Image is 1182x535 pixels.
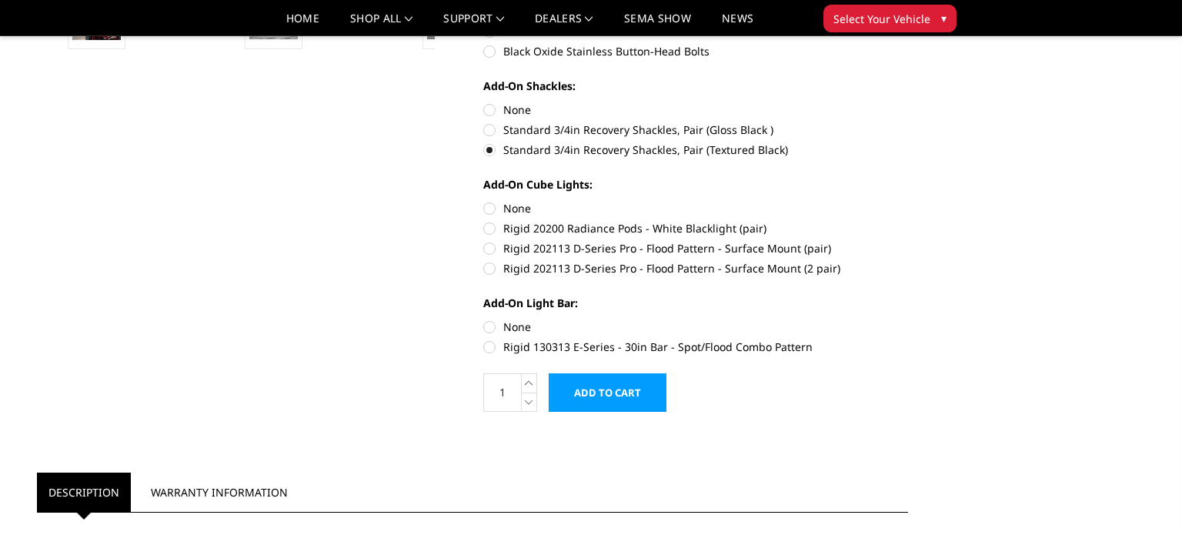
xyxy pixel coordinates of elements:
label: Rigid 202113 D-Series Pro - Flood Pattern - Surface Mount (2 pair) [483,260,908,276]
a: Warranty Information [139,473,299,512]
button: Select Your Vehicle [823,5,957,32]
label: Standard 3/4in Recovery Shackles, Pair (Gloss Black ) [483,122,908,138]
label: Rigid 20200 Radiance Pods - White Blacklight (pair) [483,220,908,236]
label: None [483,102,908,118]
label: Add-On Shackles: [483,78,908,94]
a: shop all [350,13,412,35]
a: Description [37,473,131,512]
label: Add-On Cube Lights: [483,176,908,192]
a: SEMA Show [624,13,691,35]
label: Black Oxide Stainless Button-Head Bolts [483,43,908,59]
input: Add to Cart [549,373,666,412]
a: Support [443,13,504,35]
a: Home [286,13,319,35]
label: Standard 3/4in Recovery Shackles, Pair (Textured Black) [483,142,908,158]
label: Add-On Light Bar: [483,295,908,311]
label: None [483,319,908,335]
span: Select Your Vehicle [833,11,930,27]
a: Dealers [535,13,593,35]
label: Rigid 202113 D-Series Pro - Flood Pattern - Surface Mount (pair) [483,240,908,256]
iframe: Chat Widget [1105,461,1182,535]
a: News [722,13,753,35]
span: ▾ [941,10,947,26]
label: None [483,200,908,216]
label: Rigid 130313 E-Series - 30in Bar - Spot/Flood Combo Pattern [483,339,908,355]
